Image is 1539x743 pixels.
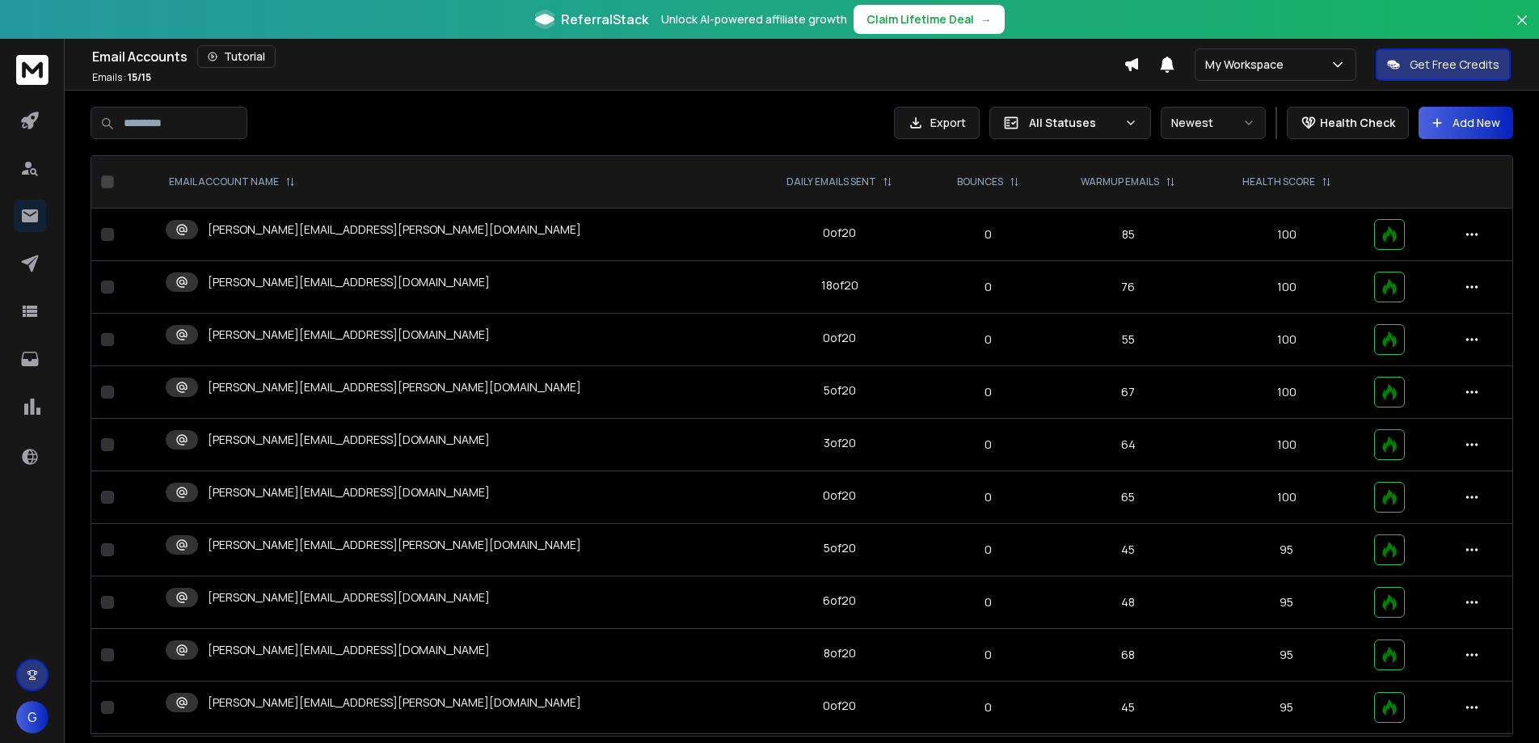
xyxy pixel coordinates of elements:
[938,279,1038,295] p: 0
[1047,314,1209,366] td: 55
[92,45,1124,68] div: Email Accounts
[208,537,581,553] p: [PERSON_NAME][EMAIL_ADDRESS][PERSON_NAME][DOMAIN_NAME]
[1242,175,1315,188] p: HEALTH SCORE
[1209,629,1364,682] td: 95
[823,593,856,609] div: 6 of 20
[197,45,276,68] button: Tutorial
[1209,576,1364,629] td: 95
[208,484,490,500] p: [PERSON_NAME][EMAIL_ADDRESS][DOMAIN_NAME]
[1419,107,1513,139] button: Add New
[128,70,151,84] span: 15 / 15
[938,542,1038,558] p: 0
[824,645,856,661] div: 8 of 20
[1047,682,1209,734] td: 45
[208,589,490,606] p: [PERSON_NAME][EMAIL_ADDRESS][DOMAIN_NAME]
[938,489,1038,505] p: 0
[1410,57,1499,73] p: Get Free Credits
[1047,471,1209,524] td: 65
[1209,524,1364,576] td: 95
[980,11,992,27] span: →
[208,327,490,343] p: [PERSON_NAME][EMAIL_ADDRESS][DOMAIN_NAME]
[1205,57,1290,73] p: My Workspace
[1209,261,1364,314] td: 100
[1047,629,1209,682] td: 68
[938,437,1038,453] p: 0
[823,330,856,346] div: 0 of 20
[786,175,876,188] p: DAILY EMAILS SENT
[208,432,490,448] p: [PERSON_NAME][EMAIL_ADDRESS][DOMAIN_NAME]
[16,701,48,733] button: G
[1209,314,1364,366] td: 100
[169,175,295,188] div: EMAIL ACCOUNT NAME
[821,277,858,293] div: 18 of 20
[1047,419,1209,471] td: 64
[938,594,1038,610] p: 0
[1209,471,1364,524] td: 100
[1320,115,1395,131] p: Health Check
[1209,366,1364,419] td: 100
[823,698,856,714] div: 0 of 20
[854,5,1005,34] button: Claim Lifetime Deal→
[661,11,847,27] p: Unlock AI-powered affiliate growth
[957,175,1003,188] p: BOUNCES
[208,274,490,290] p: [PERSON_NAME][EMAIL_ADDRESS][DOMAIN_NAME]
[1209,209,1364,261] td: 100
[938,699,1038,716] p: 0
[561,10,648,29] span: ReferralStack
[823,225,856,241] div: 0 of 20
[1047,261,1209,314] td: 76
[1376,49,1511,81] button: Get Free Credits
[208,694,581,711] p: [PERSON_NAME][EMAIL_ADDRESS][PERSON_NAME][DOMAIN_NAME]
[824,435,856,451] div: 3 of 20
[824,540,856,556] div: 5 of 20
[1512,10,1533,49] button: Close banner
[1209,419,1364,471] td: 100
[938,384,1038,400] p: 0
[1047,576,1209,629] td: 48
[938,226,1038,243] p: 0
[1047,524,1209,576] td: 45
[1047,209,1209,261] td: 85
[938,647,1038,663] p: 0
[208,379,581,395] p: [PERSON_NAME][EMAIL_ADDRESS][PERSON_NAME][DOMAIN_NAME]
[208,222,581,238] p: [PERSON_NAME][EMAIL_ADDRESS][PERSON_NAME][DOMAIN_NAME]
[1047,366,1209,419] td: 67
[894,107,980,139] button: Export
[92,71,151,84] p: Emails :
[1287,107,1409,139] button: Health Check
[208,642,490,658] p: [PERSON_NAME][EMAIL_ADDRESS][DOMAIN_NAME]
[1161,107,1266,139] button: Newest
[823,488,856,504] div: 0 of 20
[938,331,1038,348] p: 0
[1209,682,1364,734] td: 95
[1081,175,1159,188] p: WARMUP EMAILS
[824,382,856,399] div: 5 of 20
[1029,115,1118,131] p: All Statuses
